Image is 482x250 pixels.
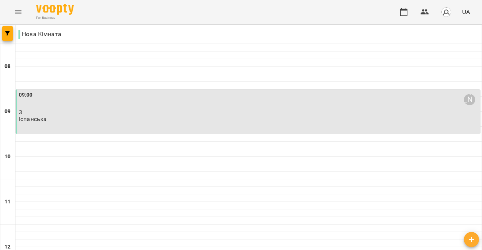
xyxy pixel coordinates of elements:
[19,116,47,122] p: Іспанська
[5,198,11,206] h6: 11
[464,232,479,247] button: Створити урок
[5,153,11,161] h6: 10
[441,7,451,17] img: avatar_s.png
[464,94,475,105] div: Тетяна Бунькова
[36,15,74,20] span: For Business
[19,91,33,99] label: 09:00
[5,108,11,116] h6: 09
[459,5,473,19] button: UA
[18,30,61,39] p: Нова Кімната
[19,109,478,115] p: 3
[9,3,27,21] button: Menu
[36,4,74,15] img: Voopty Logo
[5,62,11,71] h6: 08
[462,8,470,16] span: UA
